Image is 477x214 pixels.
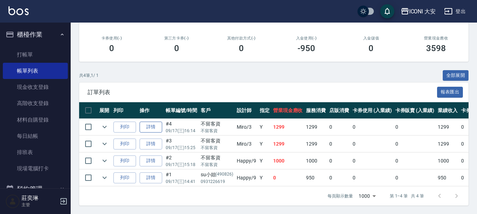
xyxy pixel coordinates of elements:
[99,139,110,149] button: expand row
[99,172,110,183] button: expand row
[443,70,469,81] button: 全部展開
[258,102,271,119] th: 指定
[436,136,459,152] td: 1299
[271,136,305,152] td: 1299
[436,170,459,186] td: 950
[304,153,328,169] td: 1000
[164,102,199,119] th: 帳單編號/時間
[166,128,197,134] p: 09/17 (三) 16:14
[3,112,68,128] a: 材料自購登錄
[216,171,233,178] p: (490826)
[258,170,271,186] td: Y
[3,47,68,63] a: 打帳單
[164,136,199,152] td: #3
[258,119,271,135] td: Y
[138,102,164,119] th: 操作
[258,153,271,169] td: Y
[328,153,351,169] td: 0
[6,194,20,208] img: Person
[3,63,68,79] a: 帳單列表
[235,119,258,135] td: Miro /3
[351,153,394,169] td: 0
[441,5,469,18] button: 登出
[201,128,234,134] p: 不留客資
[398,4,439,19] button: ICONI 大安
[271,119,305,135] td: 1299
[235,153,258,169] td: Happy /9
[113,139,136,149] button: 列印
[271,153,305,169] td: 1000
[140,155,162,166] a: 詳情
[351,102,394,119] th: 卡券使用 (入業績)
[394,119,436,135] td: 0
[235,102,258,119] th: 設計師
[174,43,179,53] h3: 0
[356,187,378,206] div: 1000
[113,172,136,183] button: 列印
[437,88,463,95] a: 報表匯出
[394,153,436,169] td: 0
[201,171,234,178] div: su小姐
[217,36,265,41] h2: 其他付款方式(-)
[99,122,110,132] button: expand row
[271,170,305,186] td: 0
[436,119,459,135] td: 1299
[201,161,234,168] p: 不留客資
[88,36,136,41] h2: 卡券使用(-)
[79,72,99,79] p: 共 4 筆, 1 / 1
[166,178,197,185] p: 09/17 (三) 14:41
[201,145,234,151] p: 不留客資
[22,195,58,202] h5: 莊奕琳
[140,172,162,183] a: 詳情
[113,155,136,166] button: 列印
[271,102,305,119] th: 營業現金應收
[3,79,68,95] a: 現金收支登錄
[351,119,394,135] td: 0
[164,119,199,135] td: #4
[409,7,436,16] div: ICONI 大安
[3,160,68,177] a: 現場電腦打卡
[3,180,68,198] button: 預約管理
[3,95,68,111] a: 高階收支登錄
[437,87,463,98] button: 報表匯出
[98,102,112,119] th: 展開
[3,128,68,144] a: 每日結帳
[394,102,436,119] th: 卡券販賣 (入業績)
[394,136,436,152] td: 0
[328,193,353,199] p: 每頁顯示數量
[304,170,328,186] td: 950
[328,119,351,135] td: 0
[235,170,258,186] td: Happy /9
[22,202,58,208] p: 主管
[88,89,437,96] span: 訂單列表
[201,178,234,185] p: 0931226619
[328,136,351,152] td: 0
[298,43,315,53] h3: -950
[166,145,197,151] p: 09/17 (三) 15:25
[351,136,394,152] td: 0
[328,170,351,186] td: 0
[199,102,235,119] th: 客戶
[304,119,328,135] td: 1299
[394,170,436,186] td: 0
[426,43,446,53] h3: 3598
[235,136,258,152] td: Miro /3
[166,161,197,168] p: 09/17 (三) 15:18
[3,144,68,160] a: 排班表
[436,102,459,119] th: 業績收入
[8,6,29,15] img: Logo
[164,153,199,169] td: #2
[164,170,199,186] td: #1
[390,193,424,199] p: 第 1–4 筆 共 4 筆
[140,139,162,149] a: 詳情
[109,43,114,53] h3: 0
[282,36,330,41] h2: 入金使用(-)
[113,122,136,133] button: 列印
[201,137,234,145] div: 不留客資
[201,154,234,161] div: 不留客資
[412,36,460,41] h2: 營業現金應收
[304,102,328,119] th: 服務消費
[436,153,459,169] td: 1000
[153,36,201,41] h2: 第三方卡券(-)
[351,170,394,186] td: 0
